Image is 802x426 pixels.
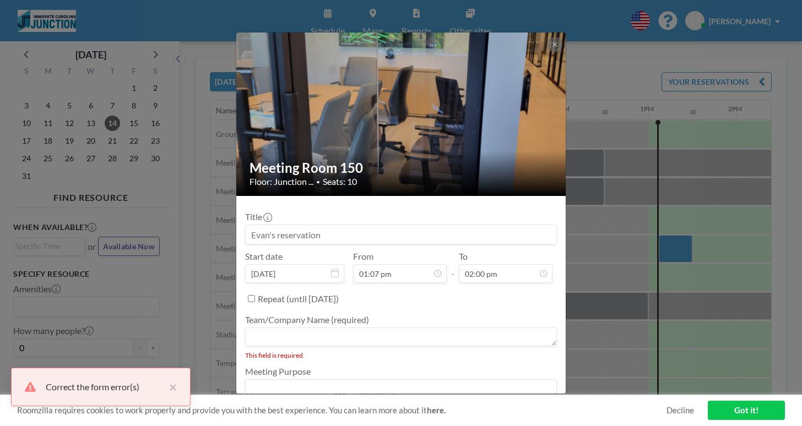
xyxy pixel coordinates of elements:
[258,293,339,304] label: Repeat (until [DATE])
[245,351,557,359] div: This field is required
[246,225,556,244] input: Evan's reservation
[427,405,446,415] a: here.
[245,366,311,377] label: Meeting Purpose
[164,380,177,394] button: close
[323,176,357,187] span: Seats: 10
[459,251,468,262] label: To
[250,176,313,187] span: Floor: Junction ...
[245,211,271,222] label: Title
[451,255,454,279] span: -
[236,31,567,197] img: 537.jpg
[245,314,369,325] label: Team/Company Name (required)
[46,380,164,394] div: Correct the form error(s)
[316,178,320,186] span: •
[250,160,554,176] h2: Meeting Room 150
[708,401,785,420] a: Got it!
[245,251,283,262] label: Start date
[666,405,694,416] a: Decline
[17,405,666,416] span: Roomzilla requires cookies to work properly and provide you with the best experience. You can lea...
[353,251,373,262] label: From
